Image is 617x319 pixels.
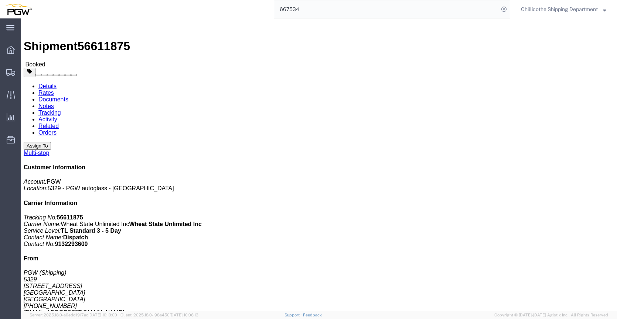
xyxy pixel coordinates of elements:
iframe: FS Legacy Container [21,18,617,311]
span: [DATE] 10:10:00 [88,313,117,317]
button: Chillicothe Shipping Department [521,5,607,14]
span: [DATE] 10:06:13 [170,313,198,317]
span: Chillicothe Shipping Department [521,5,598,13]
a: Feedback [303,313,322,317]
span: Copyright © [DATE]-[DATE] Agistix Inc., All Rights Reserved [494,312,608,318]
span: Server: 2025.18.0-a0edd1917ac [30,313,117,317]
span: Client: 2025.18.0-198a450 [120,313,198,317]
a: Support [284,313,303,317]
input: Search for shipment number, reference number [274,0,499,18]
img: logo [5,4,32,15]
